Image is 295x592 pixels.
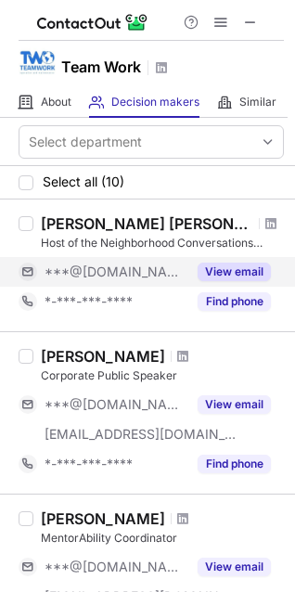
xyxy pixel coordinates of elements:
span: [EMAIL_ADDRESS][DOMAIN_NAME] [45,426,237,443]
span: ***@[DOMAIN_NAME] [45,264,186,280]
button: Reveal Button [198,292,271,311]
div: [PERSON_NAME] [PERSON_NAME] [41,214,253,233]
button: Reveal Button [198,263,271,281]
span: About [41,95,71,109]
button: Reveal Button [198,455,271,473]
span: Select all (10) [43,174,124,189]
span: ***@[DOMAIN_NAME] [45,559,186,575]
div: [PERSON_NAME] [41,347,165,366]
div: [PERSON_NAME] [41,509,165,528]
span: ***@[DOMAIN_NAME] [45,396,186,413]
span: Decision makers [111,95,199,109]
button: Reveal Button [198,395,271,414]
div: Select department [29,133,142,151]
button: Reveal Button [198,558,271,576]
img: 08dead98df40d2879a305ae52146be2d [19,45,56,83]
h1: Team Work [61,56,141,78]
div: Host of the Neighborhood Conversations Podcast [41,235,284,251]
span: Similar [239,95,276,109]
div: Corporate Public Speaker [41,367,284,384]
img: ContactOut v5.3.10 [37,11,148,33]
div: MentorAbility Coordinator [41,530,284,547]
